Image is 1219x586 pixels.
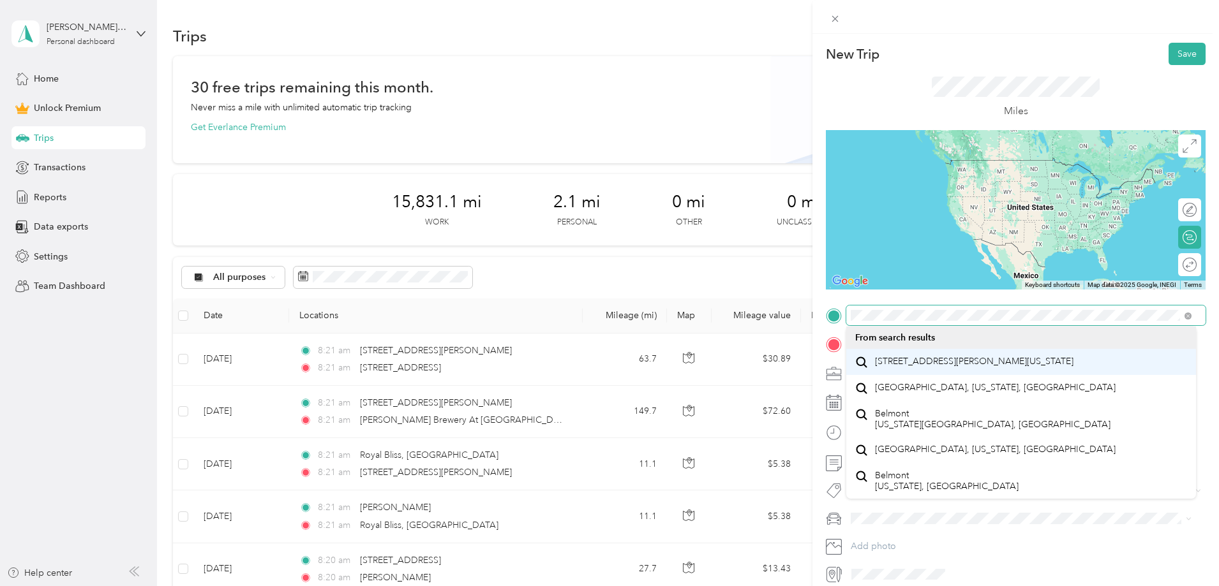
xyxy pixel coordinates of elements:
span: From search results [855,332,935,343]
button: Add photo [846,538,1206,555]
span: [GEOGRAPHIC_DATA], [US_STATE], [GEOGRAPHIC_DATA] [875,382,1116,393]
img: Google [829,273,871,289]
iframe: Everlance-gr Chat Button Frame [1148,515,1219,586]
span: [GEOGRAPHIC_DATA], [US_STATE], [GEOGRAPHIC_DATA] [875,444,1116,455]
p: New Trip [826,45,879,63]
button: Save [1169,43,1206,65]
span: [STREET_ADDRESS][PERSON_NAME][US_STATE] [875,356,1073,367]
span: Belmont [US_STATE][GEOGRAPHIC_DATA], [GEOGRAPHIC_DATA] [875,408,1111,430]
a: Open this area in Google Maps (opens a new window) [829,273,871,289]
span: Belmont [US_STATE], [GEOGRAPHIC_DATA] [875,470,1019,492]
span: Map data ©2025 Google, INEGI [1088,281,1176,288]
button: Keyboard shortcuts [1025,281,1080,289]
p: Miles [1004,103,1028,119]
